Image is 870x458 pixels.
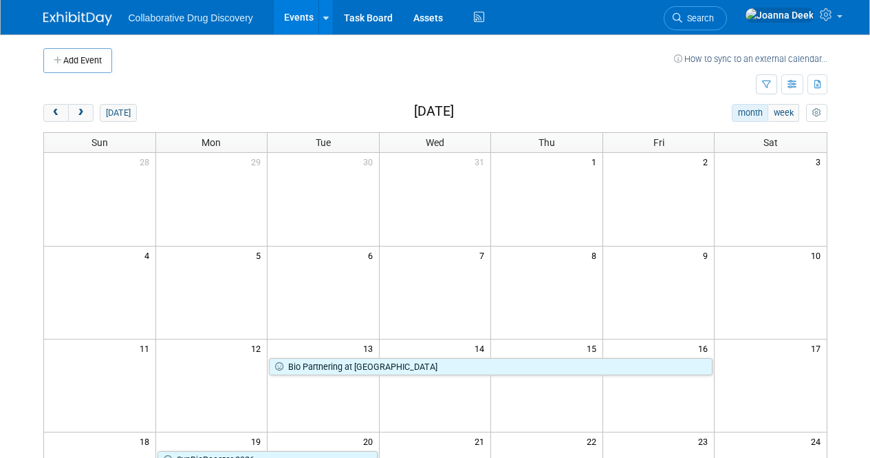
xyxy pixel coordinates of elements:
[316,137,331,148] span: Tue
[664,6,727,30] a: Search
[745,8,814,23] img: Joanna Deek
[250,433,267,450] span: 19
[362,153,379,170] span: 30
[367,247,379,264] span: 6
[143,247,155,264] span: 4
[362,433,379,450] span: 20
[138,433,155,450] span: 18
[732,104,768,122] button: month
[585,340,602,357] span: 15
[702,247,714,264] span: 9
[809,433,827,450] span: 24
[43,48,112,73] button: Add Event
[697,433,714,450] span: 23
[426,137,444,148] span: Wed
[100,104,136,122] button: [DATE]
[250,340,267,357] span: 12
[473,340,490,357] span: 14
[269,358,713,376] a: Bio Partnering at [GEOGRAPHIC_DATA]
[809,247,827,264] span: 10
[585,433,602,450] span: 22
[539,137,555,148] span: Thu
[91,137,108,148] span: Sun
[478,247,490,264] span: 7
[768,104,799,122] button: week
[814,153,827,170] span: 3
[702,153,714,170] span: 2
[653,137,664,148] span: Fri
[590,247,602,264] span: 8
[138,340,155,357] span: 11
[414,104,454,119] h2: [DATE]
[763,137,778,148] span: Sat
[138,153,155,170] span: 28
[806,104,827,122] button: myCustomButton
[473,433,490,450] span: 21
[68,104,94,122] button: next
[682,13,714,23] span: Search
[250,153,267,170] span: 29
[809,340,827,357] span: 17
[202,137,221,148] span: Mon
[362,340,379,357] span: 13
[590,153,602,170] span: 1
[129,12,253,23] span: Collaborative Drug Discovery
[674,54,827,64] a: How to sync to an external calendar...
[473,153,490,170] span: 31
[254,247,267,264] span: 5
[812,109,821,118] i: Personalize Calendar
[43,104,69,122] button: prev
[697,340,714,357] span: 16
[43,12,112,25] img: ExhibitDay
